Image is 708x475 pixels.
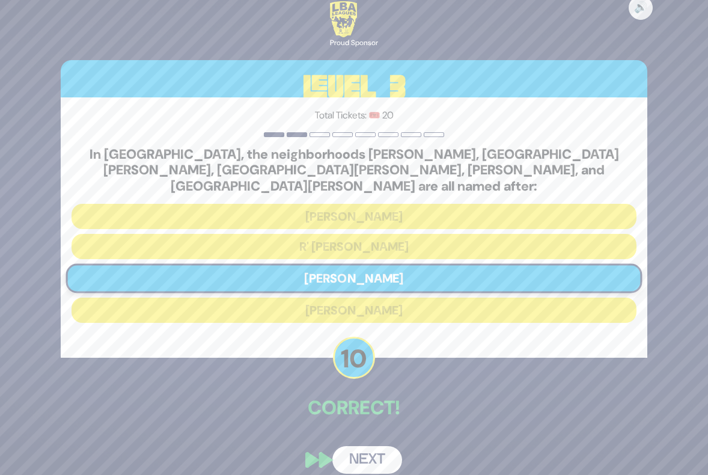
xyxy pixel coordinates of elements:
p: Total Tickets: 🎟️ 20 [72,108,636,123]
button: [PERSON_NAME] [66,264,642,293]
p: Correct! [61,393,647,422]
button: R' [PERSON_NAME] [72,234,636,259]
h3: Level 3 [61,60,647,114]
h5: In [GEOGRAPHIC_DATA], the neighborhoods [PERSON_NAME], [GEOGRAPHIC_DATA][PERSON_NAME], [GEOGRAPHI... [72,147,636,194]
div: Proud Sponsor [330,37,378,48]
button: Next [332,446,402,474]
p: 10 [333,337,375,379]
img: LBA [330,1,357,37]
button: [PERSON_NAME] [72,298,636,323]
button: [PERSON_NAME] [72,204,636,229]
